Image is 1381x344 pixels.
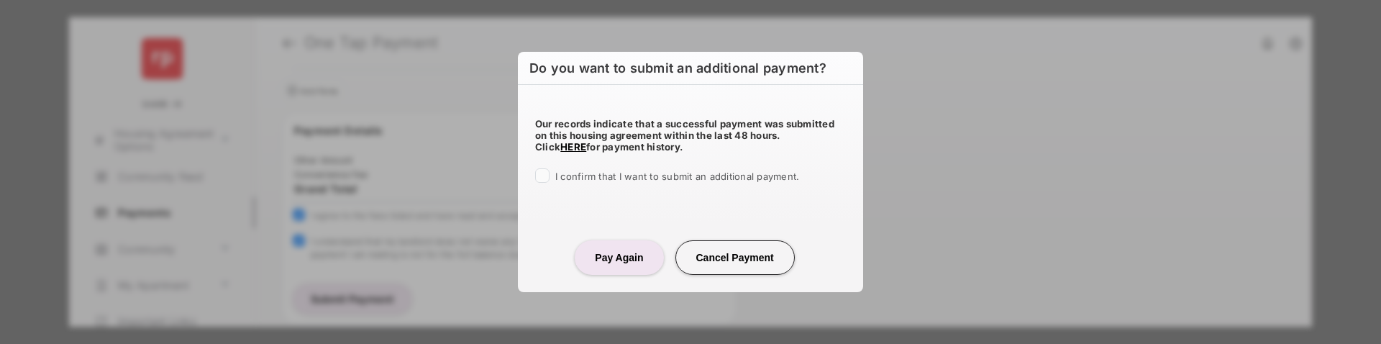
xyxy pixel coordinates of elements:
[518,52,863,85] h6: Do you want to submit an additional payment?
[575,240,663,275] button: Pay Again
[560,141,586,153] a: HERE
[535,118,846,153] h5: Our records indicate that a successful payment was submitted on this housing agreement within the...
[555,171,799,182] span: I confirm that I want to submit an additional payment.
[675,240,795,275] button: Cancel Payment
